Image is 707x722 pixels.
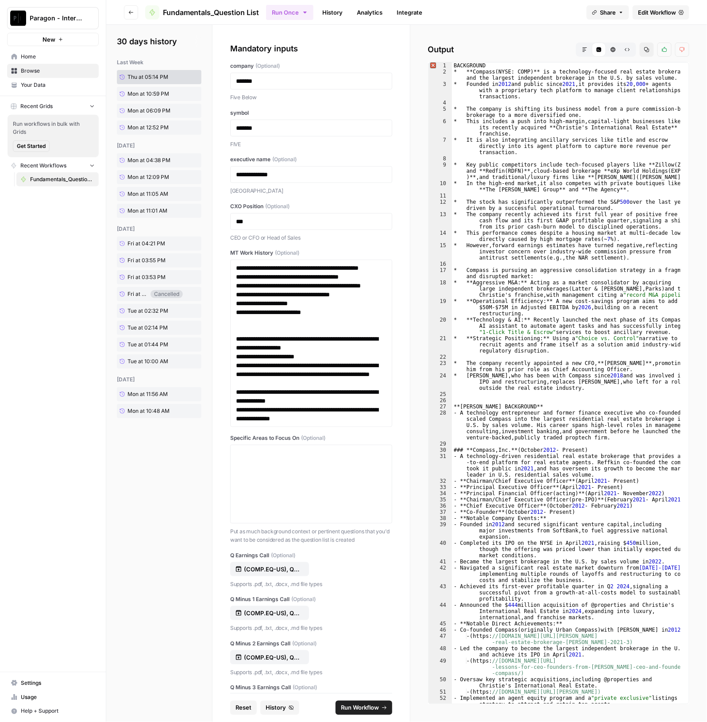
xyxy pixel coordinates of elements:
[230,62,392,70] label: company
[117,321,183,335] a: Tue at 02:14 PM
[429,62,452,69] div: 1
[429,695,452,707] div: 52
[429,540,452,559] div: 40
[230,434,392,442] label: Specific Areas to Focus On
[293,683,317,691] span: (Optional)
[117,187,183,201] a: Mon at 11:05 AM
[429,242,452,261] div: 15
[117,338,183,352] a: Tue at 01:44 PM
[20,162,66,170] span: Recent Workflows
[230,233,392,242] p: CEO or CFO or Head of Sales
[429,676,452,689] div: 50
[7,100,99,113] button: Recent Grids
[429,633,452,645] div: 47
[230,595,392,603] label: Q Minus 1 Earnings Call
[230,43,392,55] div: Mandatory inputs
[117,142,201,150] div: [DATE]
[301,434,325,442] span: (Optional)
[429,298,452,317] div: 19
[230,668,392,677] p: Supports .pdf, .txt, .docx, .md file types
[16,172,99,186] a: Fundamentals_Question List
[21,67,95,75] span: Browse
[127,256,166,264] span: Fri at 03:55 PM
[117,270,183,284] a: Fri at 03:53 PM
[266,703,286,712] span: History
[21,81,95,89] span: Your Data
[429,404,452,410] div: 27
[127,190,168,198] span: Mon at 11:05 AM
[117,35,201,48] h2: 30 days history
[266,5,313,20] button: Run Once
[230,683,392,691] label: Q Minus 3 Earnings Call
[429,162,452,180] div: 9
[429,317,452,335] div: 20
[230,580,392,589] p: Supports .pdf, .txt, .docx, .md file types
[429,621,452,627] div: 45
[429,441,452,447] div: 29
[429,155,452,162] div: 8
[117,287,151,301] a: Fri at 03:44 PM
[429,559,452,565] div: 41
[429,230,452,242] div: 14
[429,137,452,155] div: 7
[127,324,168,332] span: Tue at 02:14 PM
[230,249,392,257] label: MT Work History
[127,357,168,365] span: Tue at 10:00 AM
[429,689,452,695] div: 51
[127,273,166,281] span: Fri at 03:53 PM
[429,354,452,360] div: 22
[7,159,99,172] button: Recent Workflows
[429,106,452,118] div: 5
[341,703,379,712] span: Run Workflow
[292,640,317,648] span: (Optional)
[117,376,201,384] div: [DATE]
[271,551,295,559] span: (Optional)
[127,290,148,298] span: Fri at 03:44 PM
[429,484,452,490] div: 33
[429,279,452,298] div: 18
[230,606,309,620] button: (COMP.EQ-US), Q1 2025 Earnings Call, [DATE] 5_00 PM ET.pdf
[117,120,183,135] a: Mon at 12:52 PM
[429,199,452,211] div: 12
[127,390,168,398] span: Mon at 11:56 AM
[236,703,251,712] span: Reset
[429,658,452,676] div: 49
[7,7,99,29] button: Workspace: Paragon - Internal Usage
[428,43,689,57] h2: Output
[117,225,201,233] div: [DATE]
[230,701,257,715] button: Reset
[230,202,392,210] label: CXO Position
[7,676,99,690] a: Settings
[7,33,99,46] button: New
[265,202,290,210] span: (Optional)
[117,237,183,251] a: Fri at 04:21 PM
[127,407,170,415] span: Mon at 10:48 AM
[230,650,309,664] button: (COMP.EQ-US), Q4 2024 Earnings Call, [DATE] 5_00 PM ET.pdf
[117,204,183,218] a: Mon at 11:01 AM
[429,602,452,621] div: 44
[429,193,452,199] div: 11
[230,109,392,117] label: symbol
[13,120,93,136] span: Run workflows in bulk with Grids
[117,70,183,84] a: Thu at 05:14 PM
[7,704,99,718] button: Help + Support
[429,509,452,515] div: 37
[244,565,301,574] p: (COMP.EQ-US), Q2 2025 Earnings Call, [DATE] 5_00 PM ET.pdf
[127,307,168,315] span: Tue at 02:32 PM
[244,609,301,617] p: (COMP.EQ-US), Q1 2025 Earnings Call, [DATE] 5_00 PM ET.pdf
[117,104,183,118] a: Mon at 06:09 PM
[244,653,301,662] p: (COMP.EQ-US), Q4 2024 Earnings Call, [DATE] 5_00 PM ET.pdf
[429,267,452,279] div: 17
[633,5,689,19] a: Edit Workflow
[291,595,316,603] span: (Optional)
[429,211,452,230] div: 13
[429,627,452,633] div: 46
[230,527,392,544] p: Put as much background context or pertinent questions that you'd want to be considered as the que...
[230,186,392,195] p: [GEOGRAPHIC_DATA]
[429,118,452,137] div: 6
[127,341,168,349] span: Tue at 01:44 PM
[117,170,183,184] a: Mon at 12:09 PM
[429,373,452,391] div: 24
[151,290,183,298] div: Cancelled
[127,73,168,81] span: Thu at 05:14 PM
